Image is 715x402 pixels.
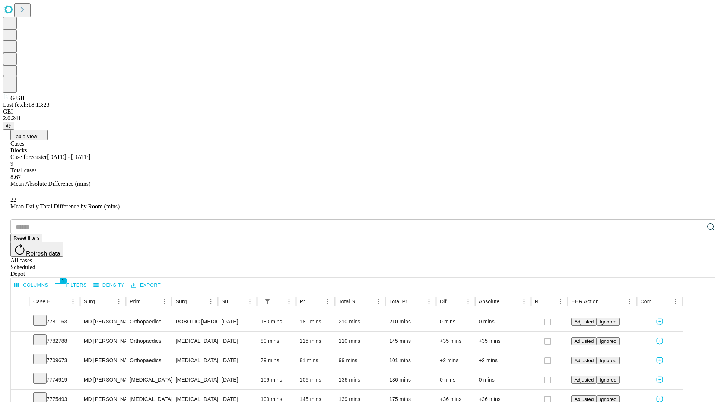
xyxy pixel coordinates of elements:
[389,351,432,370] div: 101 mins
[452,296,463,307] button: Sort
[10,234,42,242] button: Reset filters
[261,312,292,331] div: 180 mins
[222,351,253,370] div: [DATE]
[15,316,26,329] button: Expand
[130,332,168,351] div: Orthopaedics
[597,318,619,326] button: Ignored
[424,296,434,307] button: Menu
[33,312,76,331] div: 7781163
[261,351,292,370] div: 79 mins
[574,338,594,344] span: Adjusted
[555,296,566,307] button: Menu
[273,296,284,307] button: Sort
[130,370,168,389] div: [MEDICAL_DATA]
[261,370,292,389] div: 106 mins
[222,299,233,304] div: Surgery Date
[13,134,37,139] span: Table View
[12,280,50,291] button: Select columns
[10,197,16,203] span: 22
[597,357,619,364] button: Ignored
[10,242,63,257] button: Refresh data
[597,376,619,384] button: Ignored
[571,337,597,345] button: Adjusted
[175,351,214,370] div: [MEDICAL_DATA] WITH [MEDICAL_DATA] REPAIR
[175,312,214,331] div: ROBOTIC [MEDICAL_DATA] KNEE TOTAL
[245,296,255,307] button: Menu
[339,299,362,304] div: Total Scheduled Duration
[84,351,122,370] div: MD [PERSON_NAME] [PERSON_NAME] Md
[175,332,214,351] div: [MEDICAL_DATA] [MEDICAL_DATA]
[545,296,555,307] button: Sort
[600,338,616,344] span: Ignored
[10,160,13,167] span: 9
[10,154,47,160] span: Case forecaster
[159,296,170,307] button: Menu
[300,351,331,370] div: 81 mins
[571,318,597,326] button: Adjusted
[413,296,424,307] button: Sort
[26,251,60,257] span: Refresh data
[440,299,452,304] div: Difference
[597,337,619,345] button: Ignored
[363,296,373,307] button: Sort
[571,299,598,304] div: EHR Action
[130,299,148,304] div: Primary Service
[600,358,616,363] span: Ignored
[129,280,162,291] button: Export
[284,296,294,307] button: Menu
[389,299,413,304] div: Total Predicted Duration
[222,332,253,351] div: [DATE]
[262,296,273,307] button: Show filters
[322,296,333,307] button: Menu
[479,332,527,351] div: +35 mins
[84,299,102,304] div: Surgeon Name
[625,296,635,307] button: Menu
[463,296,473,307] button: Menu
[10,203,120,210] span: Mean Daily Total Difference by Room (mins)
[600,319,616,325] span: Ignored
[10,174,21,180] span: 8.67
[222,312,253,331] div: [DATE]
[3,122,14,130] button: @
[600,396,616,402] span: Ignored
[600,377,616,383] span: Ignored
[300,370,331,389] div: 106 mins
[389,312,432,331] div: 210 mins
[440,351,471,370] div: +2 mins
[600,296,610,307] button: Sort
[373,296,384,307] button: Menu
[3,115,712,122] div: 2.0.241
[47,154,90,160] span: [DATE] - [DATE]
[222,370,253,389] div: [DATE]
[130,351,168,370] div: Orthopaedics
[33,332,76,351] div: 7782788
[571,357,597,364] button: Adjusted
[175,370,214,389] div: [MEDICAL_DATA]
[13,235,39,241] span: Reset filters
[440,370,471,389] div: 0 mins
[339,312,382,331] div: 210 mins
[574,319,594,325] span: Adjusted
[479,351,527,370] div: +2 mins
[10,181,90,187] span: Mean Absolute Difference (mins)
[53,279,89,291] button: Show filters
[574,358,594,363] span: Adjusted
[300,332,331,351] div: 115 mins
[15,374,26,387] button: Expand
[10,167,36,173] span: Total cases
[149,296,159,307] button: Sort
[508,296,519,307] button: Sort
[574,377,594,383] span: Adjusted
[206,296,216,307] button: Menu
[84,332,122,351] div: MD [PERSON_NAME] [PERSON_NAME] Md
[130,312,168,331] div: Orthopaedics
[114,296,124,307] button: Menu
[57,296,68,307] button: Sort
[92,280,126,291] button: Density
[3,102,50,108] span: Last fetch: 18:13:23
[519,296,529,307] button: Menu
[175,299,194,304] div: Surgery Name
[195,296,206,307] button: Sort
[234,296,245,307] button: Sort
